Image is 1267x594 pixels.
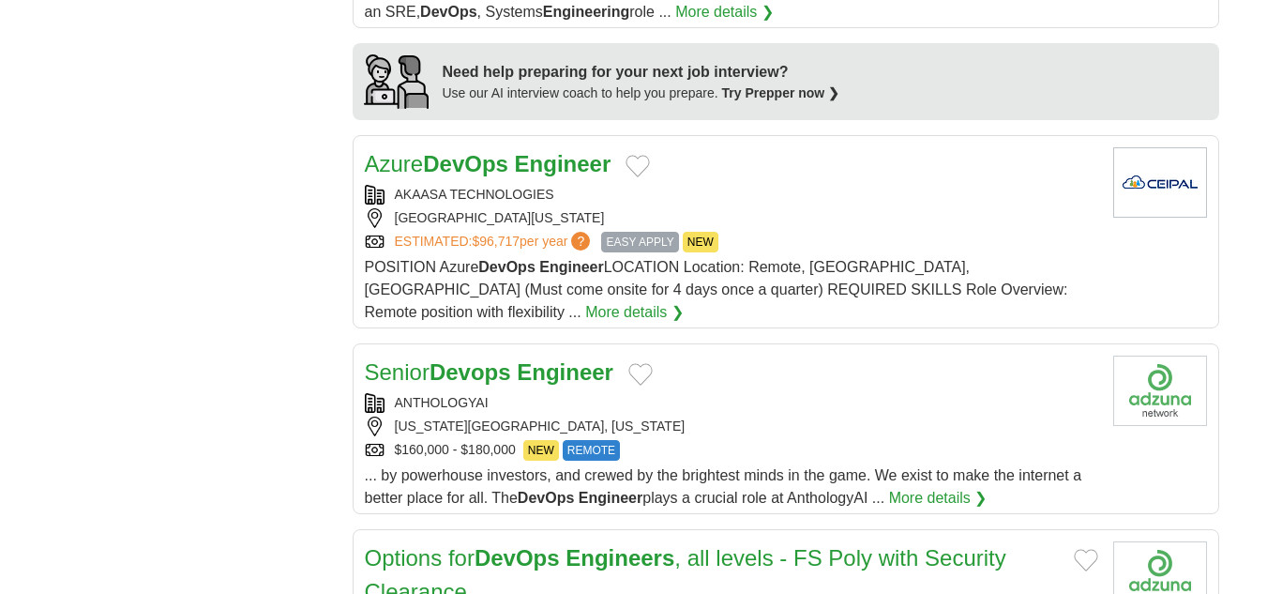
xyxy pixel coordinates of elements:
[601,232,678,252] span: EASY APPLY
[1113,147,1207,218] img: Company logo
[683,232,718,252] span: NEW
[539,259,603,275] strong: Engineer
[518,490,574,506] strong: DevOps
[365,185,1098,205] div: AKAASA TECHNOLOGIES
[472,234,520,249] span: $96,717
[585,301,684,324] a: More details ❯
[889,487,988,510] a: More details ❯
[563,440,620,461] span: REMOTE
[579,490,642,506] strong: Engineer
[443,61,840,84] div: Need help preparing for your next job interview?
[395,232,595,252] a: ESTIMATED:$96,717per year?
[478,259,535,275] strong: DevOps
[365,151,611,176] a: AzureDevOps Engineer
[365,359,613,385] a: SeniorDevops Engineer
[626,155,650,177] button: Add to favorite jobs
[515,151,611,176] strong: Engineer
[423,151,508,176] strong: DevOps
[420,4,476,20] strong: DevOps
[517,359,613,385] strong: Engineer
[365,417,1098,436] div: [US_STATE][GEOGRAPHIC_DATA], [US_STATE]
[365,467,1082,506] span: ... by powerhouse investors, and crewed by the brightest minds in the game. We exist to make the ...
[1074,549,1098,571] button: Add to favorite jobs
[475,545,560,571] strong: DevOps
[722,85,840,100] a: Try Prepper now ❯
[571,232,590,251] span: ?
[523,440,559,461] span: NEW
[365,440,1098,461] div: $160,000 - $180,000
[675,1,774,23] a: More details ❯
[566,545,674,571] strong: Engineers
[543,4,629,20] strong: Engineering
[365,259,1068,320] span: POSITION Azure LOCATION Location: Remote, [GEOGRAPHIC_DATA], [GEOGRAPHIC_DATA] (Must come onsite ...
[365,208,1098,228] div: [GEOGRAPHIC_DATA][US_STATE]
[430,359,511,385] strong: Devops
[365,393,1098,413] div: ANTHOLOGYAI
[1113,356,1207,426] img: Company logo
[628,363,653,386] button: Add to favorite jobs
[443,84,840,103] div: Use our AI interview coach to help you prepare.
